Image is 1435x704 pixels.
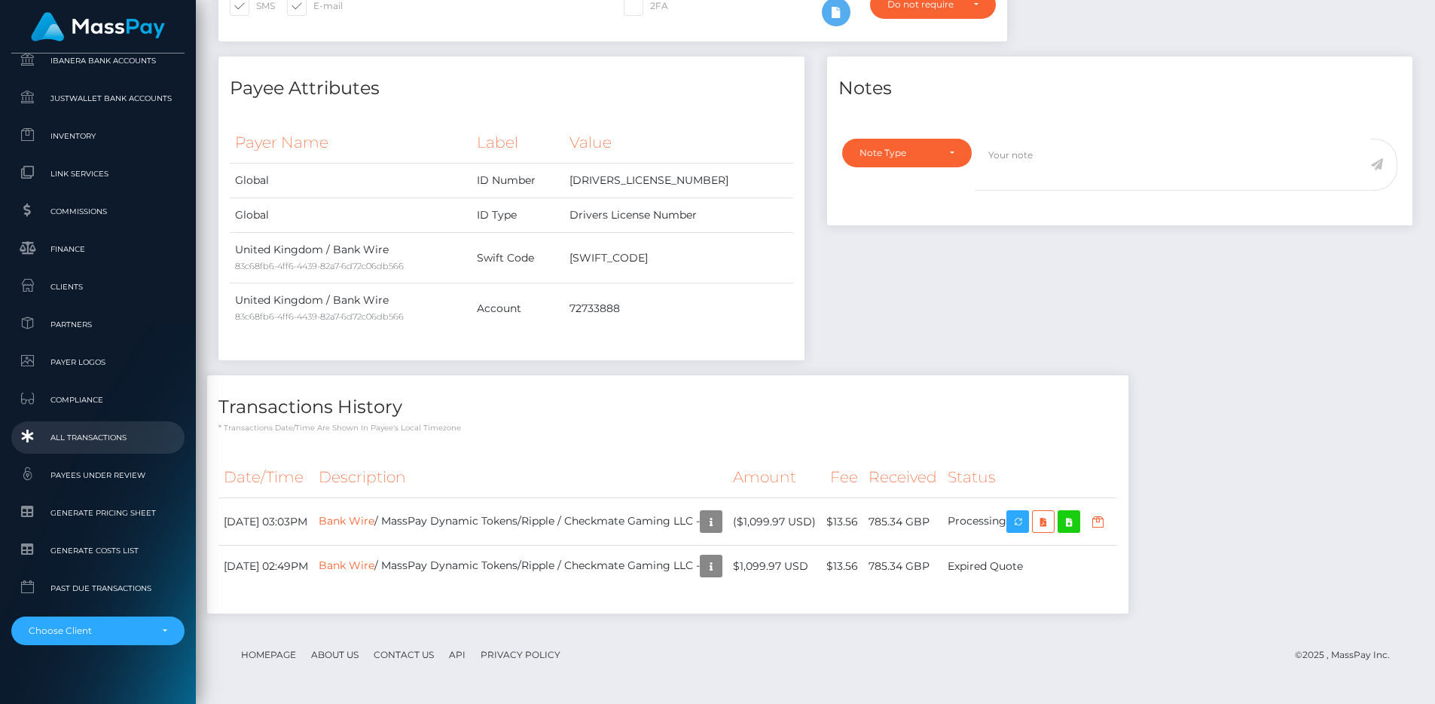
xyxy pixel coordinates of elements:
td: 785.34 GBP [863,498,942,546]
td: United Kingdom / Bank Wire [230,233,472,283]
a: Ibanera Bank Accounts [11,44,185,77]
a: About Us [305,643,365,666]
span: Payer Logos [17,354,179,371]
th: Payer Name [230,122,472,164]
td: [DATE] 03:03PM [218,498,313,546]
a: Commissions [11,195,185,228]
td: ($1,099.97 USD) [728,498,821,546]
td: Drivers License Number [564,198,792,233]
td: 785.34 GBP [863,546,942,587]
span: All Transactions [17,429,179,446]
th: Received [863,457,942,498]
img: MassPay Logo [31,12,165,41]
span: Finance [17,240,179,258]
a: Generate Costs List [11,534,185,567]
td: 72733888 [564,283,792,334]
span: Past Due Transactions [17,580,179,597]
td: Swift Code [472,233,565,283]
a: Past Due Transactions [11,572,185,605]
td: / MassPay Dynamic Tokens/Ripple / Checkmate Gaming LLC - [313,546,728,587]
a: Generate Pricing Sheet [11,497,185,529]
th: Status [942,457,1117,498]
th: Amount [728,457,821,498]
td: [DRIVERS_LICENSE_NUMBER] [564,164,792,198]
span: Generate Costs List [17,542,179,559]
a: Payer Logos [11,346,185,378]
td: Processing [942,498,1117,546]
a: API [443,643,472,666]
a: Link Services [11,158,185,190]
a: Inventory [11,120,185,152]
a: Payees under Review [11,459,185,491]
th: Label [472,122,565,164]
span: Clients [17,278,179,295]
a: Privacy Policy [475,643,566,666]
a: Clients [11,271,185,303]
a: Homepage [235,643,302,666]
td: Account [472,283,565,334]
a: Bank Wire [319,514,374,528]
a: Contact Us [368,643,440,666]
div: Choose Client [29,625,150,637]
span: Generate Pricing Sheet [17,504,179,522]
h4: Payee Attributes [230,75,793,102]
td: $1,099.97 USD [728,546,821,587]
div: © 2025 , MassPay Inc. [1295,647,1401,663]
td: Expired Quote [942,546,1117,587]
td: $13.56 [821,498,863,546]
a: JustWallet Bank Accounts [11,82,185,115]
span: Inventory [17,127,179,145]
small: 83c68fb6-4ff6-4439-82a7-6d72c06db566 [235,261,404,271]
td: Global [230,164,472,198]
div: Note Type [859,147,938,159]
th: Value [564,122,792,164]
a: All Transactions [11,421,185,454]
span: Commissions [17,203,179,220]
th: Description [313,457,728,498]
td: / MassPay Dynamic Tokens/Ripple / Checkmate Gaming LLC - [313,498,728,546]
td: [SWIFT_CODE] [564,233,792,283]
h4: Notes [838,75,1402,102]
span: Compliance [17,391,179,409]
td: Global [230,198,472,233]
td: [DATE] 02:49PM [218,546,313,587]
h4: Transactions History [218,394,1117,421]
span: Ibanera Bank Accounts [17,52,179,69]
p: * Transactions date/time are shown in payee's local timezone [218,422,1117,433]
span: Payees under Review [17,467,179,484]
th: Date/Time [218,457,313,498]
td: United Kingdom / Bank Wire [230,283,472,334]
td: ID Number [472,164,565,198]
td: ID Type [472,198,565,233]
a: Partners [11,308,185,341]
a: Finance [11,233,185,265]
td: $13.56 [821,546,863,587]
th: Fee [821,457,863,498]
a: Bank Wire [319,559,374,572]
span: JustWallet Bank Accounts [17,90,179,107]
span: Partners [17,316,179,333]
button: Note Type [842,139,972,167]
small: 83c68fb6-4ff6-4439-82a7-6d72c06db566 [235,311,404,322]
button: Choose Client [11,617,185,645]
a: Compliance [11,384,185,416]
span: Link Services [17,165,179,182]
